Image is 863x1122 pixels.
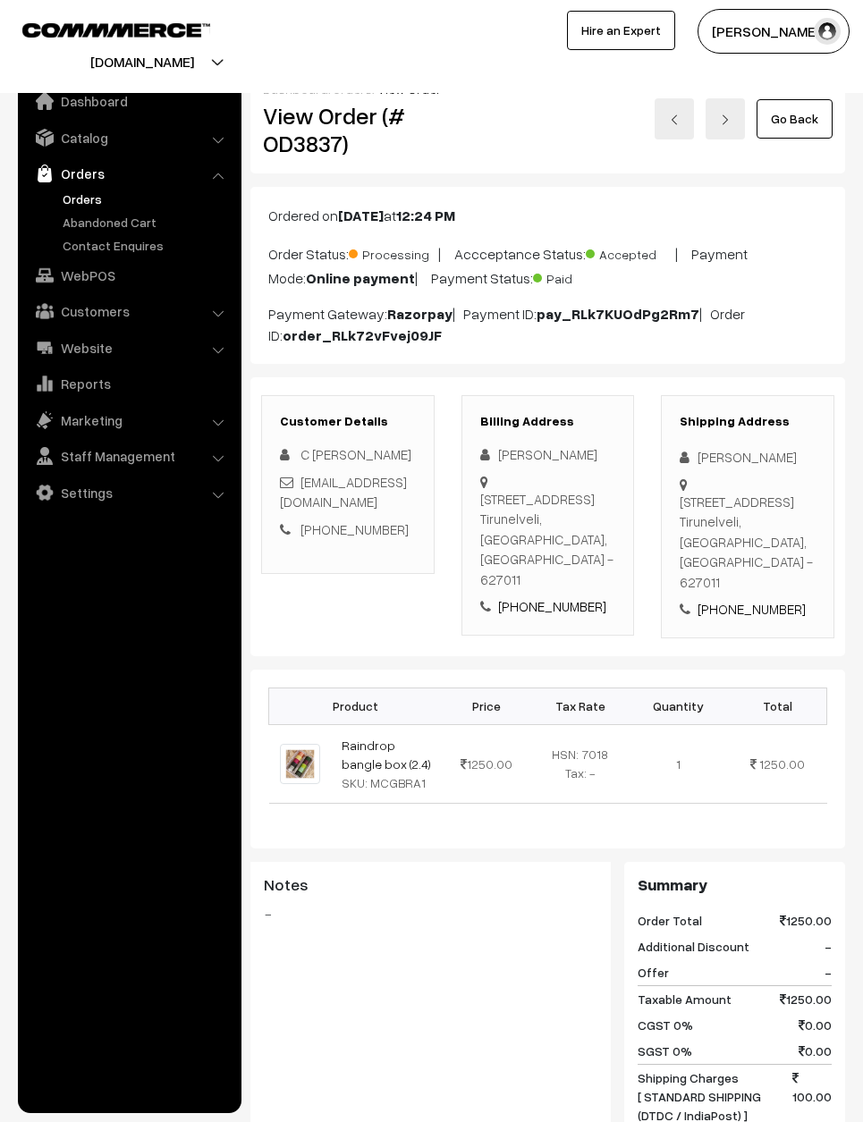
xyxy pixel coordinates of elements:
[396,207,455,224] b: 12:24 PM
[22,367,235,400] a: Reports
[22,404,235,436] a: Marketing
[300,521,409,537] a: [PHONE_NUMBER]
[480,489,616,590] div: [STREET_ADDRESS] Tirunelveli, [GEOGRAPHIC_DATA], [GEOGRAPHIC_DATA] - 627011
[22,332,235,364] a: Website
[825,963,832,982] span: -
[461,756,512,772] span: 1250.00
[280,414,416,429] h3: Customer Details
[780,990,832,1008] span: 1250.00
[338,207,384,224] b: [DATE]
[22,440,235,472] a: Staff Management
[676,756,681,772] span: 1
[552,747,608,780] span: HSN: 7018 Tax: -
[22,23,210,37] img: COMMMERCE
[698,9,850,54] button: [PERSON_NAME]
[630,688,729,724] th: Quantity
[300,446,411,462] span: C [PERSON_NAME]
[799,1016,832,1034] span: 0.00
[443,688,531,724] th: Price
[263,102,435,157] h2: View Order (# OD3837)
[264,875,597,895] h3: Notes
[22,295,235,327] a: Customers
[680,447,816,468] div: [PERSON_NAME]
[720,114,731,125] img: right-arrow.png
[638,911,702,930] span: Order Total
[638,1042,692,1060] span: SGST 0%
[498,598,606,614] a: [PHONE_NUMBER]
[349,240,438,264] span: Processing
[680,492,816,593] div: [STREET_ADDRESS] Tirunelveli, [GEOGRAPHIC_DATA], [GEOGRAPHIC_DATA] - 627011
[22,157,235,190] a: Orders
[269,688,443,724] th: Product
[680,414,816,429] h3: Shipping Address
[814,18,841,45] img: user
[280,744,321,785] img: 2.4.jpg
[22,259,235,291] a: WebPOS
[22,477,235,509] a: Settings
[638,875,832,895] h3: Summary
[387,305,453,323] b: Razorpay
[283,326,442,344] b: order_RLk72vFvej09JF
[825,937,832,956] span: -
[669,114,680,125] img: left-arrow.png
[757,99,833,139] a: Go Back
[268,240,827,289] p: Order Status: | Accceptance Status: | Payment Mode: | Payment Status:
[698,601,806,617] a: [PHONE_NUMBER]
[306,269,415,287] b: Online payment
[533,265,622,288] span: Paid
[530,688,629,724] th: Tax Rate
[58,190,235,208] a: Orders
[22,18,179,39] a: COMMMERCE
[638,990,732,1008] span: Taxable Amount
[22,122,235,154] a: Catalog
[759,756,805,772] span: 1250.00
[638,937,749,956] span: Additional Discount
[58,236,235,255] a: Contact Enquires
[638,963,669,982] span: Offer
[480,414,616,429] h3: Billing Address
[268,205,827,226] p: Ordered on at
[58,213,235,232] a: Abandoned Cart
[780,911,832,930] span: 1250.00
[264,903,597,924] blockquote: -
[537,305,699,323] b: pay_RLk7KUOdPg2Rm7
[342,738,431,772] a: Raindrop bangle box (2.4)
[799,1042,832,1060] span: 0.00
[28,39,257,84] button: [DOMAIN_NAME]
[268,303,827,346] p: Payment Gateway: | Payment ID: | Order ID:
[342,773,431,792] div: SKU: MCGBRA1
[567,11,675,50] a: Hire an Expert
[480,444,616,465] div: [PERSON_NAME]
[586,240,675,264] span: Accepted
[22,85,235,117] a: Dashboard
[728,688,826,724] th: Total
[638,1016,693,1034] span: CGST 0%
[280,474,407,510] a: [EMAIL_ADDRESS][DOMAIN_NAME]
